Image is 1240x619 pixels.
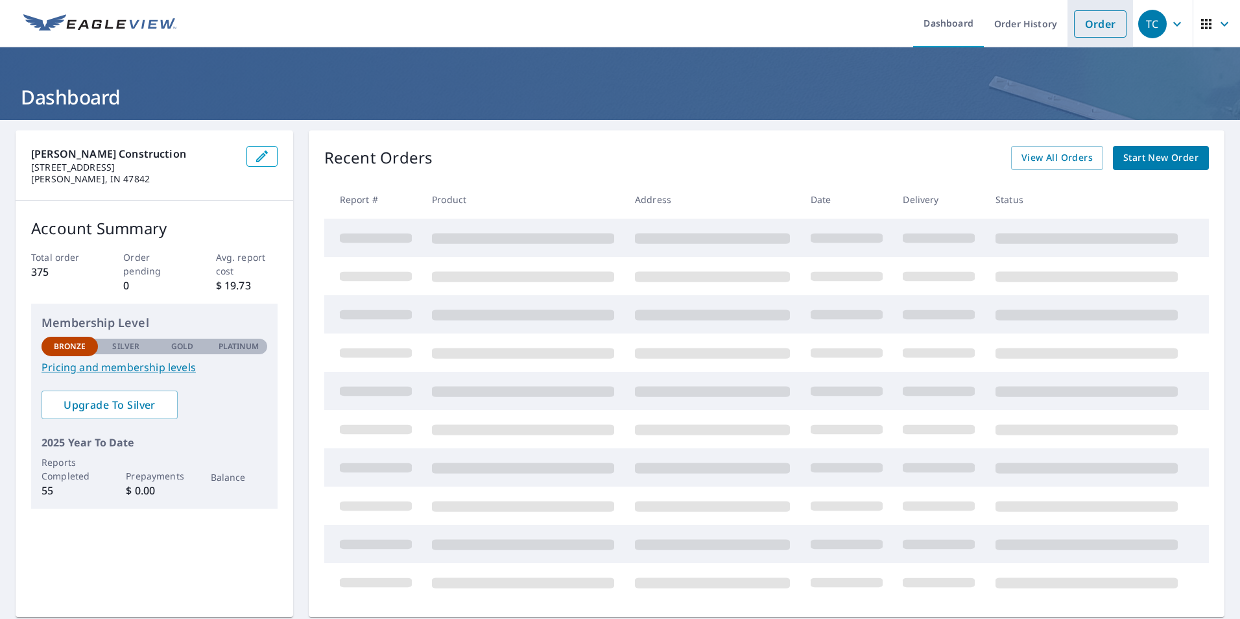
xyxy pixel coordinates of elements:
[800,180,893,219] th: Date
[1011,146,1103,170] a: View All Orders
[42,391,178,419] a: Upgrade To Silver
[211,470,267,484] p: Balance
[31,146,236,162] p: [PERSON_NAME] Construction
[42,483,98,498] p: 55
[1138,10,1167,38] div: TC
[42,314,267,332] p: Membership Level
[216,278,278,293] p: $ 19.73
[422,180,625,219] th: Product
[42,359,267,375] a: Pricing and membership levels
[31,250,93,264] p: Total order
[31,264,93,280] p: 375
[123,278,185,293] p: 0
[52,398,167,412] span: Upgrade To Silver
[324,146,433,170] p: Recent Orders
[31,162,236,173] p: [STREET_ADDRESS]
[54,341,86,352] p: Bronze
[1123,150,1198,166] span: Start New Order
[892,180,985,219] th: Delivery
[31,173,236,185] p: [PERSON_NAME], IN 47842
[126,483,182,498] p: $ 0.00
[31,217,278,240] p: Account Summary
[123,250,185,278] p: Order pending
[42,455,98,483] p: Reports Completed
[126,469,182,483] p: Prepayments
[112,341,139,352] p: Silver
[219,341,259,352] p: Platinum
[324,180,422,219] th: Report #
[1074,10,1127,38] a: Order
[625,180,800,219] th: Address
[1021,150,1093,166] span: View All Orders
[16,84,1224,110] h1: Dashboard
[23,14,176,34] img: EV Logo
[1113,146,1209,170] a: Start New Order
[42,435,267,450] p: 2025 Year To Date
[171,341,193,352] p: Gold
[216,250,278,278] p: Avg. report cost
[985,180,1188,219] th: Status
